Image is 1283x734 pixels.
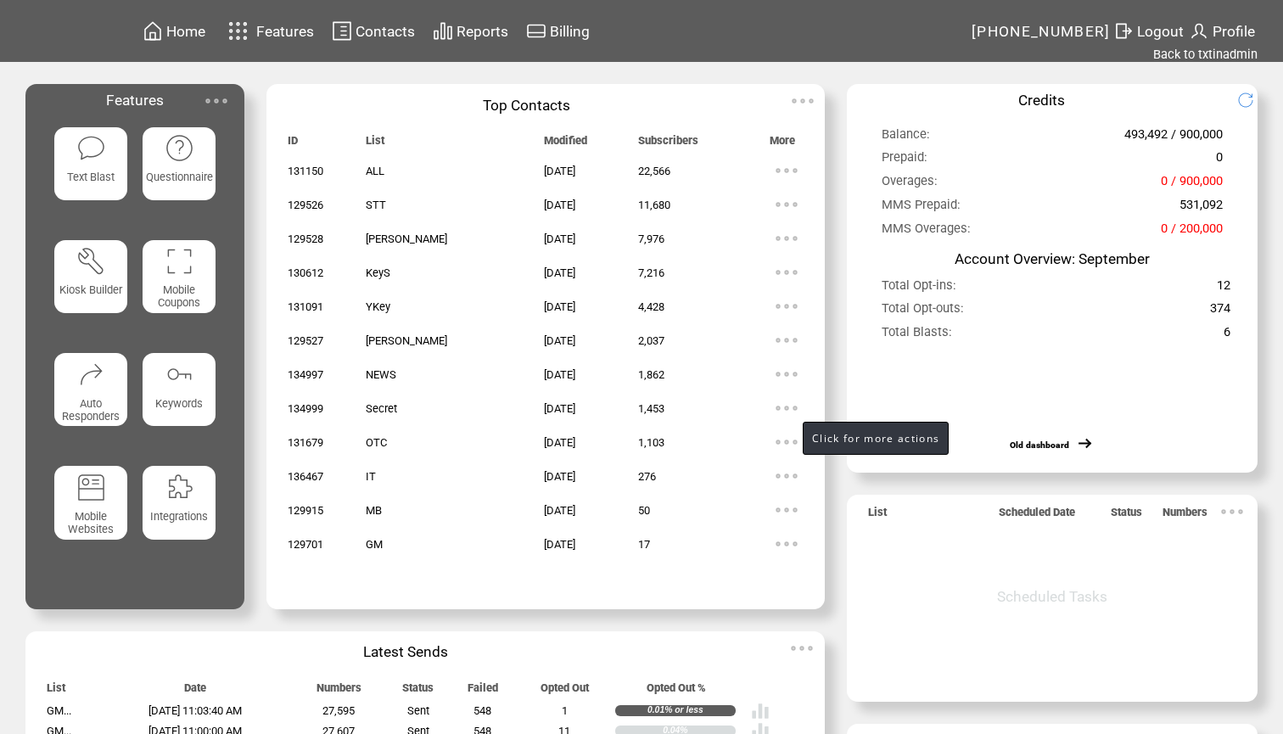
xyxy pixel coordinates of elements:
a: Profile [1186,18,1258,44]
img: ellypsis.svg [770,425,804,459]
span: Keywords [155,397,203,410]
span: ID [288,134,298,154]
span: [DATE] [544,504,575,517]
span: IT [366,470,376,483]
span: Latest Sends [363,643,448,660]
span: Status [402,681,434,702]
span: [DATE] [544,300,575,313]
img: ellypsis.svg [785,631,819,665]
span: YKey [366,300,390,313]
span: 0 / 900,000 [1161,173,1223,196]
span: [DATE] [544,368,575,381]
span: 136467 [288,470,323,483]
span: Reports [457,23,508,40]
span: [DATE] [544,470,575,483]
span: 12 [1217,277,1230,300]
img: ellypsis.svg [770,221,804,255]
span: Overages: [882,173,938,196]
span: Logout [1137,23,1184,40]
span: 11,680 [638,199,670,211]
span: Secret [366,402,397,415]
img: poll%20-%20white.svg [751,702,770,720]
span: 129527 [288,334,323,347]
img: ellypsis.svg [770,188,804,221]
span: Date [184,681,206,702]
span: [PERSON_NAME] [366,233,447,245]
span: 134997 [288,368,323,381]
span: Mobile Coupons [158,283,200,309]
span: Sent [407,704,429,717]
span: 130612 [288,266,323,279]
span: Prepaid: [882,149,927,172]
span: 131150 [288,165,323,177]
span: GM [366,538,383,551]
a: Back to txtinadmin [1153,47,1258,62]
span: 50 [638,504,650,517]
span: MMS Prepaid: [882,197,961,220]
span: Total Opt-outs: [882,300,964,323]
span: Click for more actions [812,431,939,445]
span: Account Overview: September [955,250,1150,267]
span: Total Blasts: [882,324,952,347]
span: [DATE] [544,436,575,449]
div: 0.01% or less [647,705,736,716]
span: 2,037 [638,334,664,347]
img: ellypsis.svg [770,255,804,289]
img: ellypsis.svg [770,357,804,391]
span: Status [1111,506,1142,526]
span: 131091 [288,300,323,313]
span: 17 [638,538,650,551]
span: Opted Out [541,681,589,702]
span: Opted Out % [647,681,706,702]
span: Scheduled Date [999,506,1075,526]
img: chart.svg [433,20,453,42]
span: [DATE] [544,165,575,177]
img: ellypsis.svg [770,323,804,357]
span: [DATE] [544,402,575,415]
img: features.svg [223,17,253,45]
span: 129526 [288,199,323,211]
span: Integrations [150,510,208,523]
span: GM... [47,704,71,717]
span: 6 [1224,324,1230,347]
span: MMS Overages: [882,221,971,244]
span: 1,103 [638,436,664,449]
a: Features [221,14,317,48]
a: Billing [524,18,592,44]
img: ellypsis.svg [786,84,820,118]
img: mobile-websites.svg [76,473,106,502]
a: Reports [430,18,511,44]
img: ellypsis.svg [770,289,804,323]
span: Questionnaire [146,171,213,183]
img: refresh.png [1237,92,1267,109]
img: creidtcard.svg [526,20,546,42]
span: 129701 [288,538,323,551]
span: KeyS [366,266,390,279]
span: [DATE] [544,538,575,551]
a: Mobile Coupons [143,240,216,339]
span: More [770,134,795,154]
img: ellypsis.svg [199,84,233,118]
span: 1,862 [638,368,664,381]
span: 531,092 [1179,197,1223,220]
img: home.svg [143,20,163,42]
img: ellypsis.svg [770,154,804,188]
span: Top Contacts [483,97,570,114]
span: 131679 [288,436,323,449]
span: [DATE] [544,233,575,245]
span: STT [366,199,386,211]
img: ellypsis.svg [770,493,804,527]
a: Text Blast [54,127,128,226]
span: Mobile Websites [68,510,114,535]
span: Text Blast [67,171,115,183]
img: contacts.svg [332,20,352,42]
span: Billing [550,23,590,40]
img: keywords.svg [165,359,194,389]
span: Failed [468,681,498,702]
span: Balance: [882,126,930,149]
span: [DATE] [544,266,575,279]
a: Auto Responders [54,353,128,451]
span: Kiosk Builder [59,283,122,296]
span: 276 [638,470,656,483]
span: Scheduled Tasks [997,588,1107,605]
